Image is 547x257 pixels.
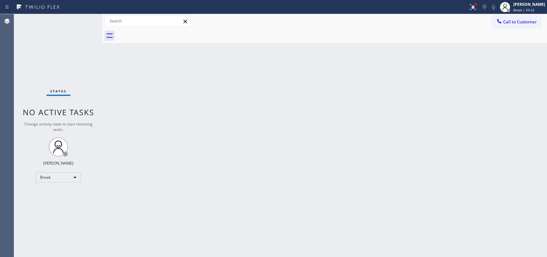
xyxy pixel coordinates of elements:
[489,3,498,12] button: Mute
[105,16,191,26] input: Search
[50,89,67,93] span: Status
[23,107,94,117] span: No active tasks
[492,16,541,28] button: Call to Customer
[24,121,93,132] span: Change activity state to start receiving tasks.
[43,160,73,166] div: [PERSON_NAME]
[513,8,535,12] span: Break | 55:22
[503,19,537,25] span: Call to Customer
[513,2,545,7] div: [PERSON_NAME]
[36,172,81,183] div: Break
